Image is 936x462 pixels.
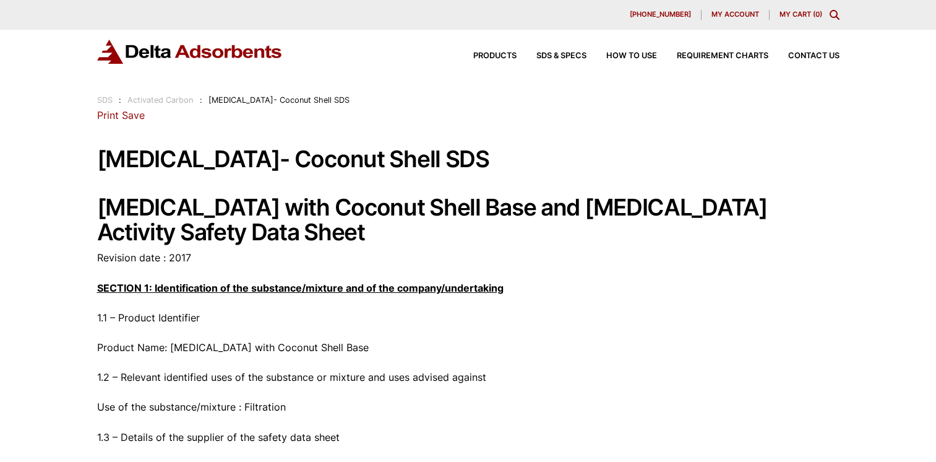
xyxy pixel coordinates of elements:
[711,11,759,18] span: My account
[97,429,839,446] p: 1.3 – Details of the supplier of the safety data sheet
[536,52,586,60] span: SDS & SPECS
[97,109,119,121] a: Print
[97,95,113,105] a: SDS
[97,195,839,245] h1: [MEDICAL_DATA] with Coconut Shell Base and [MEDICAL_DATA] Activity Safety Data Sheet
[97,40,283,64] img: Delta Adsorbents
[127,95,193,105] a: Activated Carbon
[200,95,202,105] span: :
[97,250,839,266] p: Revision date : 2017
[208,95,350,105] span: [MEDICAL_DATA]- Coconut Shell SDS
[606,52,657,60] span: How to Use
[97,147,839,172] h1: [MEDICAL_DATA]- Coconut Shell SDS
[702,10,770,20] a: My account
[97,369,839,386] p: 1.2 – Relevant identified uses of the substance or mixture and uses advised against
[815,10,820,19] span: 0
[768,52,839,60] a: Contact Us
[620,10,702,20] a: [PHONE_NUMBER]
[657,52,768,60] a: Requirement Charts
[473,52,517,60] span: Products
[97,310,839,326] p: 1.1 – Product Identifier
[97,339,839,356] p: Product Name: [MEDICAL_DATA] with Coconut Shell Base
[97,282,504,294] strong: SECTION 1: Identification of the substance/mixture and of the company/undertaking
[517,52,586,60] a: SDS & SPECS
[586,52,657,60] a: How to Use
[830,10,839,20] div: Toggle Modal Content
[677,52,768,60] span: Requirement Charts
[779,10,822,19] a: My Cart (0)
[453,52,517,60] a: Products
[630,11,691,18] span: [PHONE_NUMBER]
[788,52,839,60] span: Contact Us
[122,109,145,121] a: Save
[97,399,839,416] p: Use of the substance/mixture : Filtration
[119,95,121,105] span: :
